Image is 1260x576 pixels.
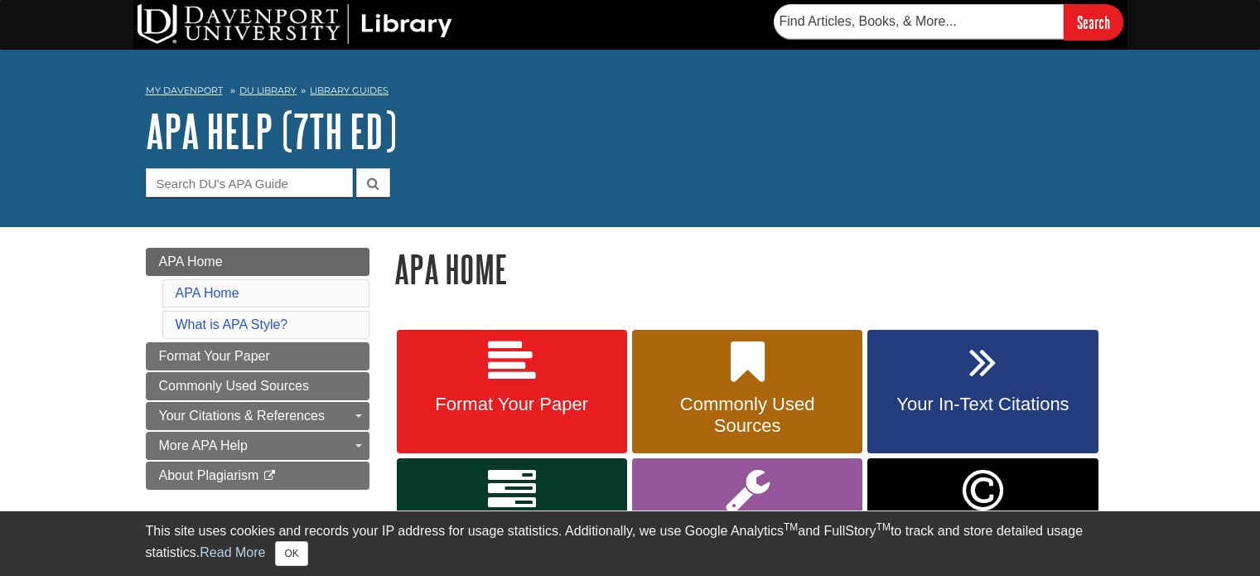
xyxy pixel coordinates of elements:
a: APA Home [146,248,369,276]
a: APA Help (7th Ed) [146,105,397,157]
h1: APA Home [394,248,1115,290]
nav: breadcrumb [146,80,1115,106]
a: Format Your Paper [397,330,627,454]
img: DU Library [138,4,452,44]
a: More APA Help [146,432,369,460]
span: More APA Help [159,438,248,453]
input: Search [1064,4,1123,40]
span: Your Citations & References [159,409,325,423]
i: This link opens in a new window [263,471,277,482]
span: APA Home [159,254,223,269]
span: Your In-Text Citations [880,394,1085,415]
span: Format Your Paper [159,349,270,363]
a: My Davenport [146,84,223,98]
form: Searches DU Library's articles, books, and more [774,4,1123,40]
input: Find Articles, Books, & More... [774,4,1064,39]
span: About Plagiarism [159,468,259,482]
sup: TM [876,521,891,533]
a: DU Library [239,85,297,96]
a: Your In-Text Citations [867,330,1098,454]
a: APA Home [176,286,239,300]
a: Read More [200,545,265,559]
a: Library Guides [310,85,389,96]
sup: TM [784,521,798,533]
input: Search DU's APA Guide [146,168,353,197]
span: Commonly Used Sources [159,379,309,393]
a: About Plagiarism [146,462,369,490]
a: Format Your Paper [146,342,369,370]
span: Commonly Used Sources [644,394,850,437]
a: Your Citations & References [146,402,369,430]
button: Close [275,541,307,566]
a: What is APA Style? [176,317,288,332]
span: Format Your Paper [409,394,615,415]
div: This site uses cookies and records your IP address for usage statistics. Additionally, we use Goo... [146,521,1115,566]
a: Commonly Used Sources [146,372,369,400]
a: Commonly Used Sources [632,330,862,454]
